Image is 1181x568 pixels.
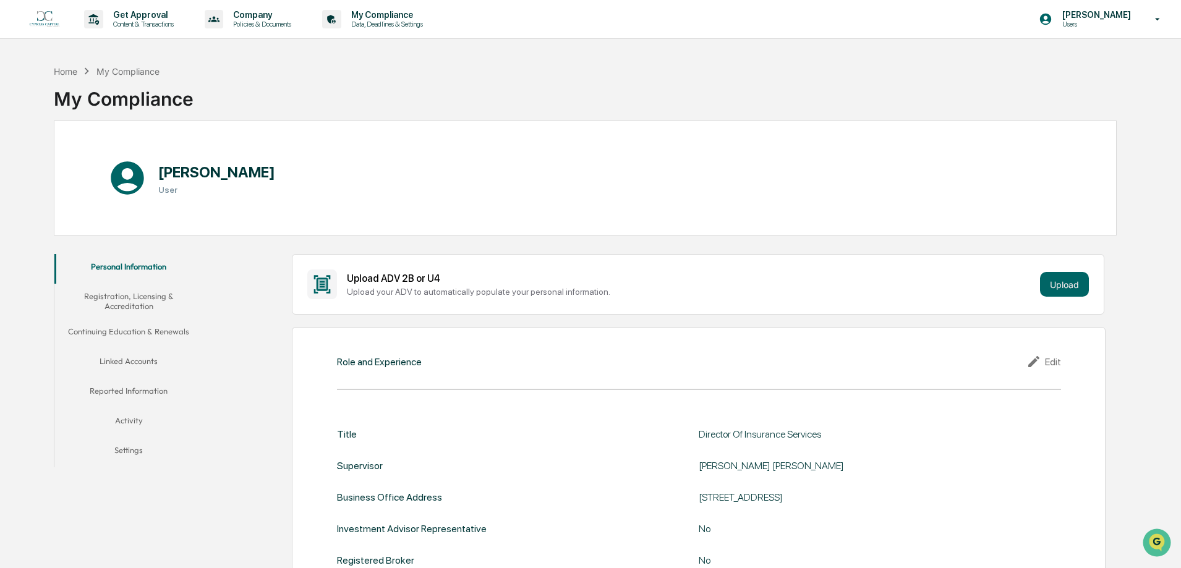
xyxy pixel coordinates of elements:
a: 🔎Data Lookup [7,174,83,197]
div: My Compliance [96,66,160,77]
p: Content & Transactions [103,20,180,28]
button: Linked Accounts [54,349,203,378]
iframe: Open customer support [1141,527,1175,561]
img: 1746055101610-c473b297-6a78-478c-a979-82029cc54cd1 [12,95,35,117]
p: How can we help? [12,26,225,46]
div: Role and Experience [337,356,422,368]
h1: [PERSON_NAME] [158,163,275,181]
button: Reported Information [54,378,203,408]
span: Preclearance [25,156,80,168]
p: Get Approval [103,10,180,20]
div: My Compliance [54,78,194,110]
div: No [699,554,1008,566]
span: Data Lookup [25,179,78,192]
div: Start new chat [42,95,203,107]
img: logo [30,11,59,28]
button: Continuing Education & Renewals [54,319,203,349]
button: Upload [1040,272,1089,297]
span: Attestations [102,156,153,168]
button: Settings [54,438,203,467]
p: [PERSON_NAME] [1052,10,1137,20]
a: Powered byPylon [87,209,150,219]
button: Personal Information [54,254,203,284]
div: Investment Advisor Representative [337,523,487,535]
div: Edit [1026,354,1061,369]
div: 🗄️ [90,157,100,167]
div: Home [54,66,77,77]
a: 🖐️Preclearance [7,151,85,173]
div: Upload ADV 2B or U4 [347,273,1035,284]
p: Company [223,10,297,20]
div: Title [337,428,357,440]
span: Pylon [123,210,150,219]
input: Clear [32,56,204,69]
a: 🗄️Attestations [85,151,158,173]
div: Supervisor [337,460,383,472]
div: [PERSON_NAME] [PERSON_NAME] [699,460,1008,472]
h3: User [158,185,275,195]
div: [STREET_ADDRESS] [699,491,1008,503]
div: 🔎 [12,180,22,190]
button: Start new chat [210,98,225,113]
p: Policies & Documents [223,20,297,28]
p: Data, Deadlines & Settings [341,20,429,28]
div: Upload your ADV to automatically populate your personal information. [347,287,1035,297]
button: Activity [54,408,203,438]
button: Registration, Licensing & Accreditation [54,284,203,319]
div: We're available if you need us! [42,107,156,117]
p: Users [1052,20,1137,28]
div: Business Office Address [337,491,442,503]
div: 🖐️ [12,157,22,167]
div: Registered Broker [337,554,414,566]
p: My Compliance [341,10,429,20]
div: No [699,523,1008,535]
div: secondary tabs example [54,254,203,467]
div: Director Of Insurance Services [699,428,1008,440]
